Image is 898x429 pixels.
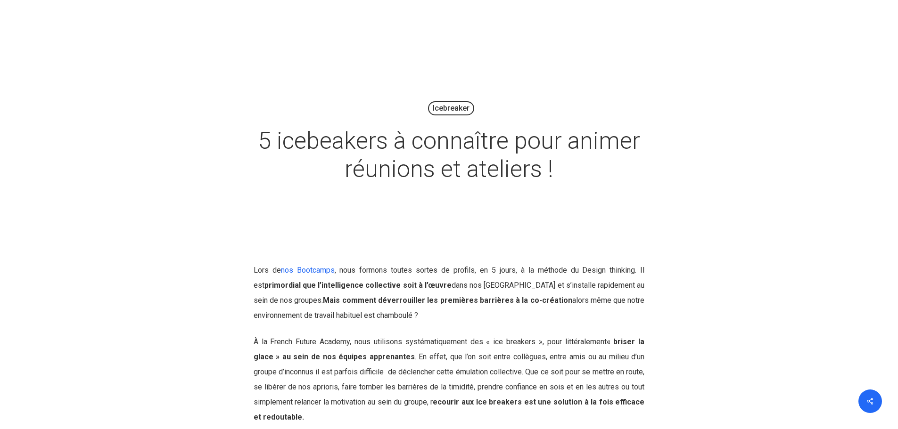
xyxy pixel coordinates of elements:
a: Icebreaker [428,101,474,115]
a: nos Bootcamps [281,266,335,275]
strong: Mais comment déverrouiller les premières barrières à la co-création [323,296,572,305]
span: À la French Future Academy, nous utilisons systématiquement des « ice breakers » [254,337,543,346]
span: Lors de [254,266,335,275]
strong: primordial que l’intelligence collective soit à l’œuvre [264,281,452,290]
span: , nous formons toutes sortes de profils, en 5 jours, à la méthode du Design thinking. Il est dans... [254,266,645,320]
strong: ecourir aux Ice breakers est une solution à la fois efficace et redoutable. [254,397,645,421]
h1: 5 icebeakers à connaître pour animer réunions et ateliers ! [214,117,685,193]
